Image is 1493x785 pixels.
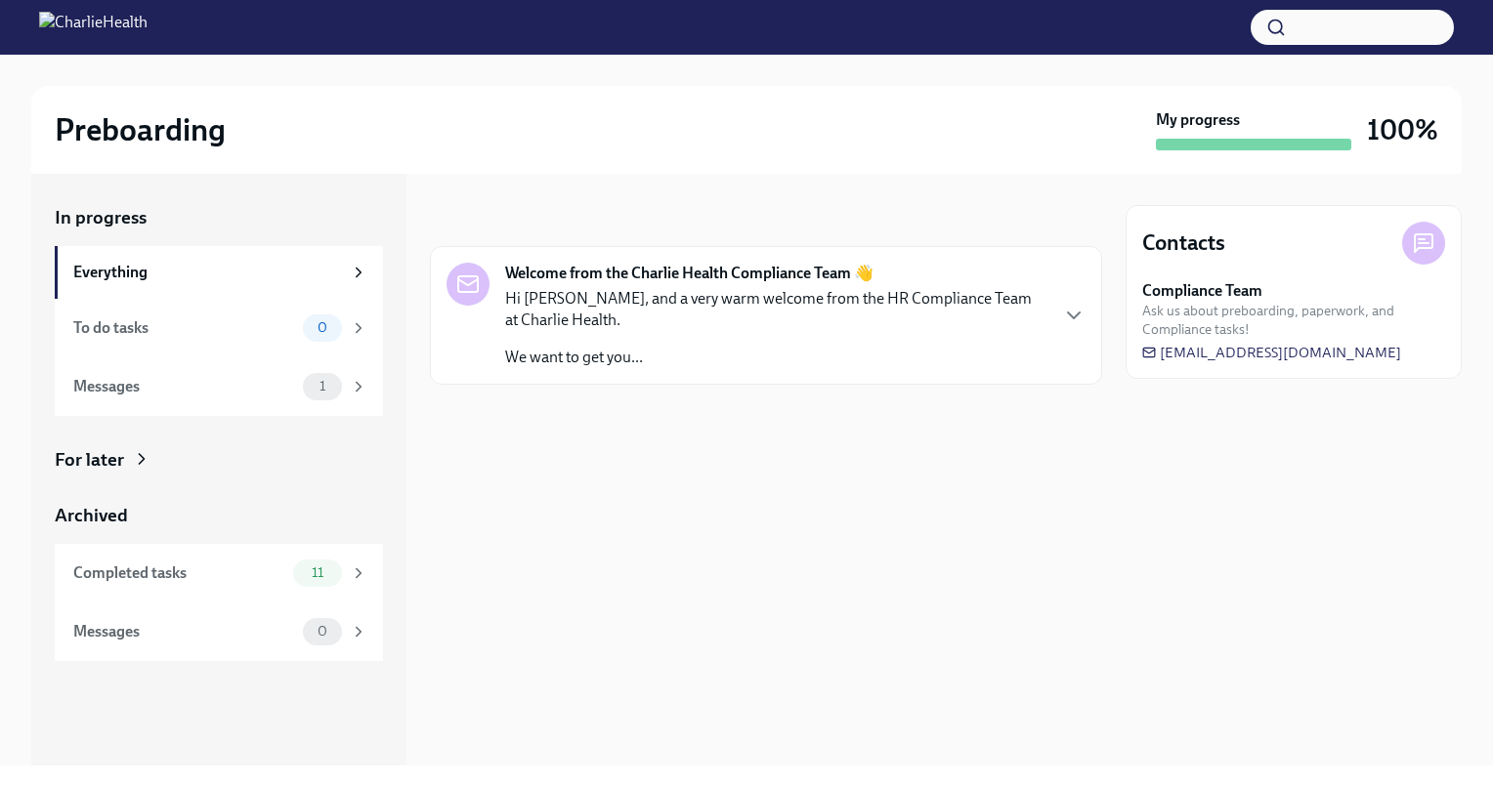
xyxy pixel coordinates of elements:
[55,602,383,661] a: Messages0
[55,357,383,416] a: Messages1
[55,299,383,357] a: To do tasks0
[308,379,337,393] span: 1
[39,12,148,43] img: CharlieHealth
[1142,280,1262,302] strong: Compliance Team
[300,565,335,580] span: 11
[55,246,383,299] a: Everything
[505,263,874,284] strong: Welcome from the Charlie Health Compliance Team 👋
[1156,109,1240,131] strong: My progress
[55,205,383,230] a: In progress
[73,376,295,397] div: Messages
[73,262,342,283] div: Everything
[73,317,295,339] div: To do tasks
[1142,302,1445,339] span: Ask us about preboarding, paperwork, and Compliance tasks!
[1142,343,1401,362] a: [EMAIL_ADDRESS][DOMAIN_NAME]
[430,205,522,230] div: In progress
[55,447,383,473] a: For later
[73,562,285,584] div: Completed tasks
[55,447,124,473] div: For later
[73,621,295,642] div: Messages
[55,503,383,528] a: Archived
[55,544,383,602] a: Completed tasks11
[55,110,226,149] h2: Preboarding
[1367,112,1438,147] h3: 100%
[505,347,1046,368] p: We want to get you...
[306,624,339,639] span: 0
[306,320,339,335] span: 0
[1142,228,1225,258] h4: Contacts
[505,288,1046,331] p: Hi [PERSON_NAME], and a very warm welcome from the HR Compliance Team at Charlie Health.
